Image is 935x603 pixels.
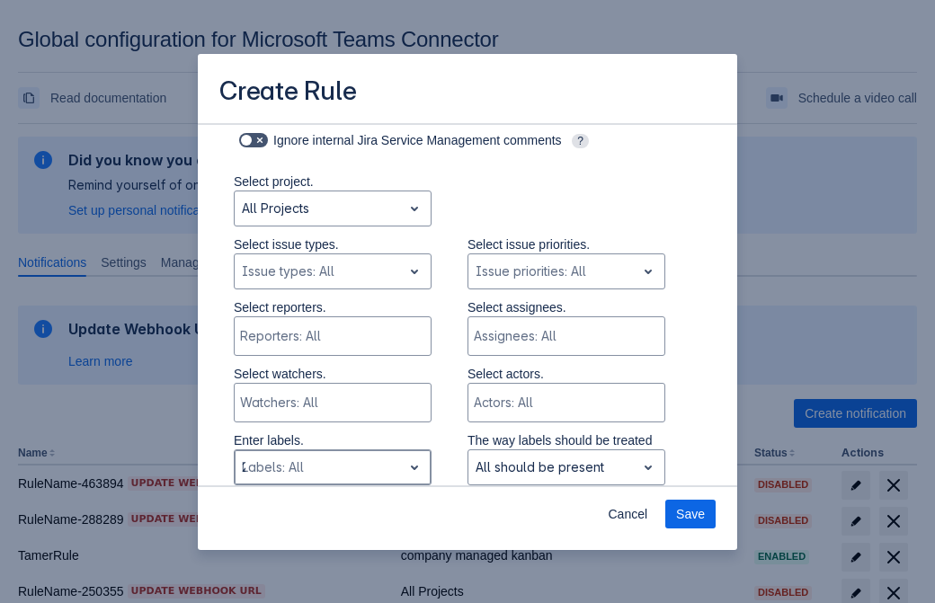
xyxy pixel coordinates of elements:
[234,128,665,153] div: Ignore internal Jira Service Management comments
[234,235,432,253] p: Select issue types.
[467,365,665,383] p: Select actors.
[467,298,665,316] p: Select assignees.
[404,198,425,219] span: open
[676,500,705,528] span: Save
[404,261,425,282] span: open
[665,500,716,528] button: Save
[234,365,432,383] p: Select watchers.
[637,261,659,282] span: open
[219,75,357,111] h3: Create Rule
[198,123,737,487] div: Scrollable content
[572,134,589,148] span: ?
[467,431,665,449] p: The way labels should be treated
[234,298,432,316] p: Select reporters.
[234,173,432,191] p: Select project.
[404,457,425,478] span: open
[234,431,432,449] p: Enter labels.
[608,500,647,528] span: Cancel
[637,457,659,478] span: open
[597,500,658,528] button: Cancel
[467,235,665,253] p: Select issue priorities.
